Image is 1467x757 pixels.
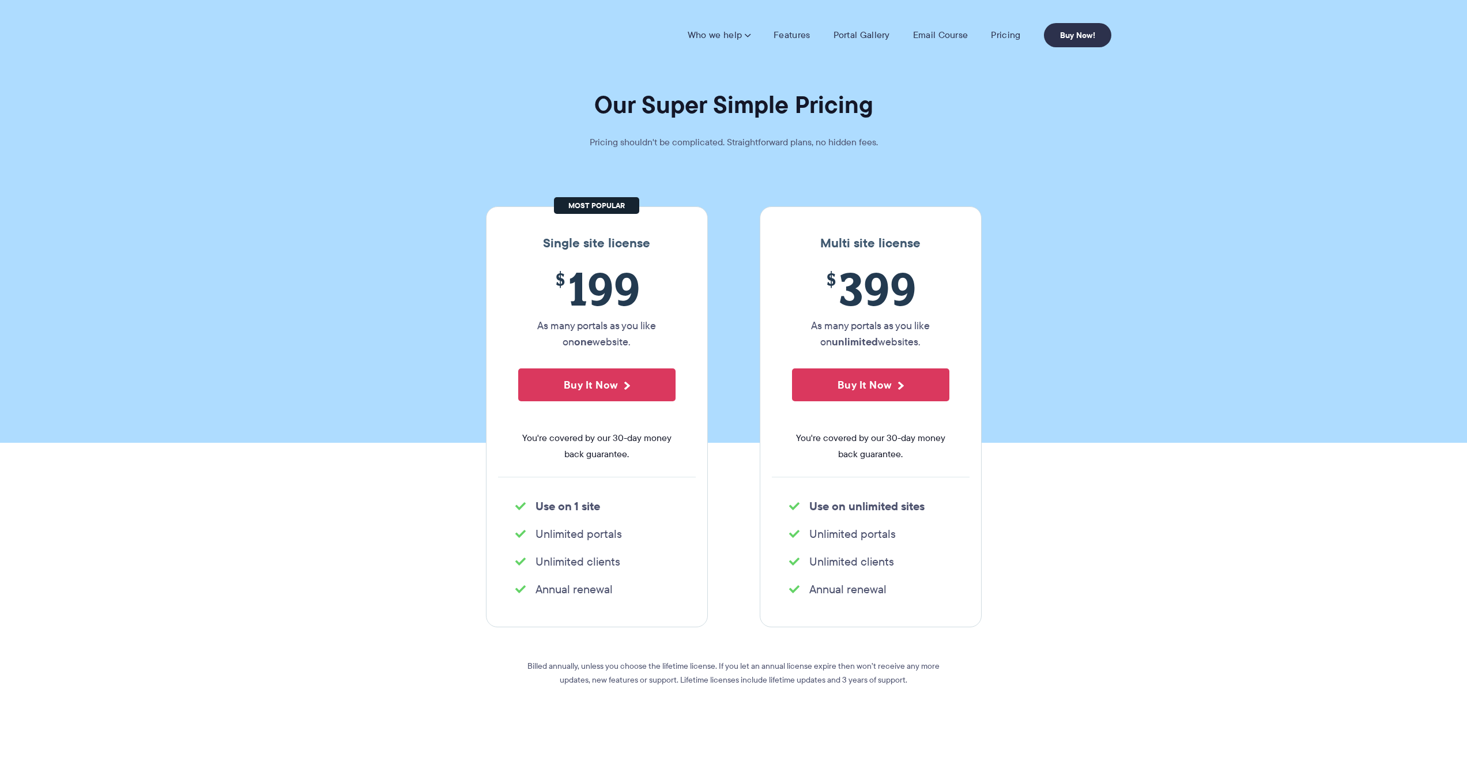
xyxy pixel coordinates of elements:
[792,368,949,401] button: Buy It Now
[832,334,878,349] strong: unlimited
[526,659,941,687] p: Billed annually, unless you choose the lifetime license. If you let an annual license expire then...
[991,29,1020,41] a: Pricing
[518,262,676,315] span: 199
[913,29,968,41] a: Email Course
[574,334,593,349] strong: one
[515,581,678,597] li: Annual renewal
[789,526,952,542] li: Unlimited portals
[518,368,676,401] button: Buy It Now
[789,581,952,597] li: Annual renewal
[515,526,678,542] li: Unlimited portals
[834,29,890,41] a: Portal Gallery
[518,430,676,462] span: You're covered by our 30-day money back guarantee.
[792,318,949,350] p: As many portals as you like on websites.
[515,553,678,570] li: Unlimited clients
[498,236,696,251] h3: Single site license
[792,430,949,462] span: You're covered by our 30-day money back guarantee.
[772,236,970,251] h3: Multi site license
[1044,23,1111,47] a: Buy Now!
[774,29,810,41] a: Features
[688,29,751,41] a: Who we help
[518,318,676,350] p: As many portals as you like on website.
[792,262,949,315] span: 399
[561,134,907,150] p: Pricing shouldn't be complicated. Straightforward plans, no hidden fees.
[789,553,952,570] li: Unlimited clients
[535,498,600,515] strong: Use on 1 site
[809,498,925,515] strong: Use on unlimited sites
